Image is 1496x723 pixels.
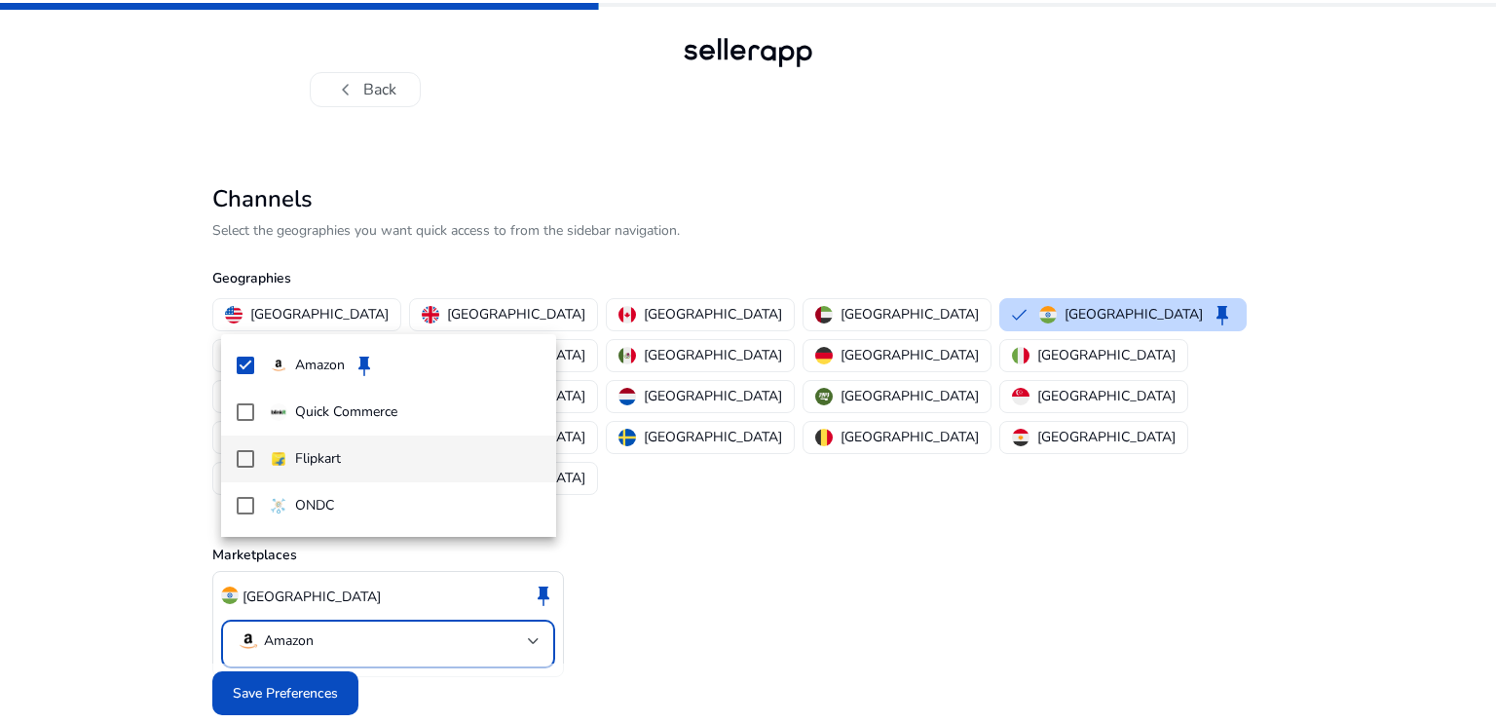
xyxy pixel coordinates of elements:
p: Quick Commerce [295,401,397,423]
p: Amazon [295,355,345,376]
p: Flipkart [295,448,341,470]
img: ondc-sm.webp [270,497,287,514]
span: keep [353,354,376,377]
img: flipkart.svg [270,450,287,468]
p: ONDC [295,495,334,516]
img: quick-commerce.gif [270,403,287,421]
img: amazon.svg [270,357,287,374]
